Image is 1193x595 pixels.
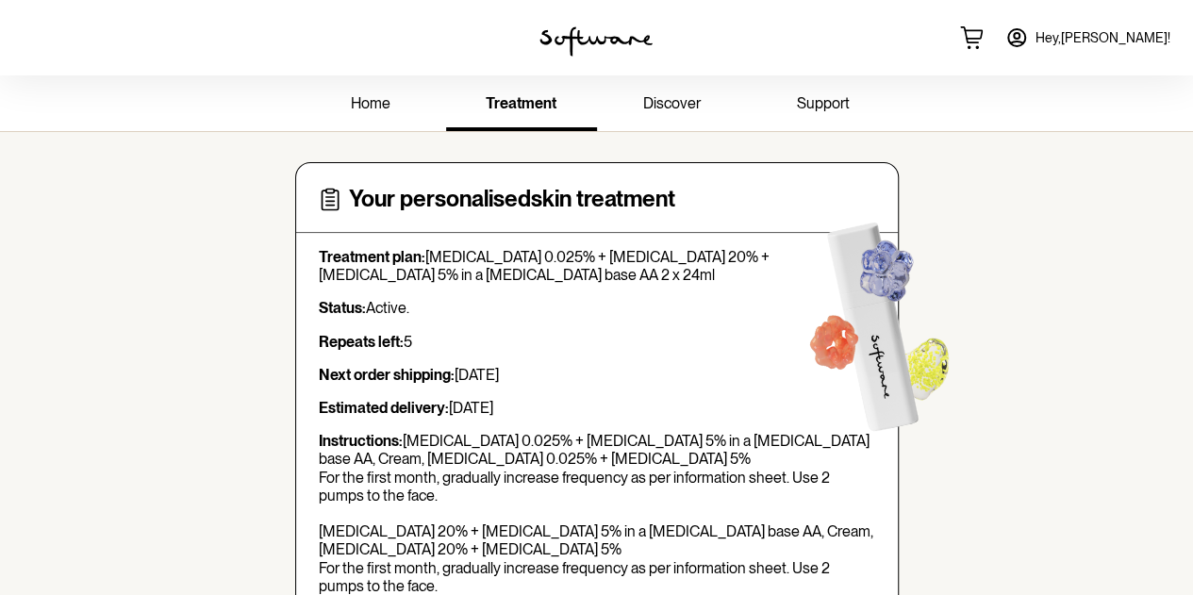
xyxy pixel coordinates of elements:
[319,399,449,417] strong: Estimated delivery:
[319,366,875,384] p: [DATE]
[319,333,875,351] p: 5
[797,94,850,112] span: support
[319,333,404,351] strong: Repeats left:
[539,26,653,57] img: software logo
[319,432,403,450] strong: Instructions:
[1036,30,1170,46] span: Hey, [PERSON_NAME] !
[295,79,446,131] a: home
[319,366,455,384] strong: Next order shipping:
[994,15,1182,60] a: Hey,[PERSON_NAME]!
[319,248,875,284] p: [MEDICAL_DATA] 0.025% + [MEDICAL_DATA] 20% + [MEDICAL_DATA] 5% in a [MEDICAL_DATA] base AA 2 x 24ml
[319,399,875,417] p: [DATE]
[349,186,675,213] h4: Your personalised skin treatment
[319,432,875,595] p: [MEDICAL_DATA] 0.025% + [MEDICAL_DATA] 5% in a [MEDICAL_DATA] base AA, Cream, [MEDICAL_DATA] 0.02...
[319,299,366,317] strong: Status:
[319,299,875,317] p: Active.
[446,79,597,131] a: treatment
[486,94,556,112] span: treatment
[770,186,982,456] img: Software treatment bottle
[351,94,390,112] span: home
[643,94,701,112] span: discover
[597,79,748,131] a: discover
[748,79,899,131] a: support
[319,248,425,266] strong: Treatment plan:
